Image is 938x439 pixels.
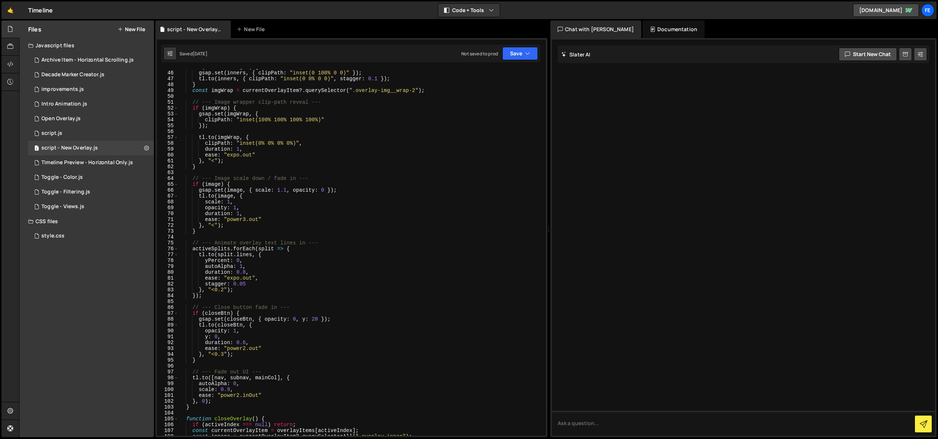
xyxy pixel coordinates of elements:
[157,246,178,252] div: 76
[157,363,178,369] div: 96
[157,99,178,105] div: 51
[28,82,154,97] div: 14823/39056.js
[157,105,178,111] div: 52
[41,115,81,122] div: Open Overlay.js
[157,310,178,316] div: 87
[157,217,178,222] div: 71
[41,203,84,210] div: Toggle - Views.js
[157,222,178,228] div: 72
[157,269,178,275] div: 80
[157,357,178,363] div: 95
[157,346,178,351] div: 93
[41,233,64,239] div: style.css
[157,164,178,170] div: 62
[157,293,178,299] div: 84
[157,234,178,240] div: 74
[41,86,84,93] div: improvements.js
[193,51,207,57] div: [DATE]
[157,181,178,187] div: 65
[28,67,154,82] div: 14823/39169.js
[157,351,178,357] div: 94
[41,189,90,195] div: Toggle - Filtering.js
[167,26,222,33] div: script - New Overlay.js
[28,155,154,170] div: 14823/39168.js
[28,6,53,15] div: Timeline
[28,25,41,33] h2: Files
[157,322,178,328] div: 89
[157,205,178,211] div: 69
[157,381,178,387] div: 99
[853,4,919,17] a: [DOMAIN_NAME]
[157,334,178,340] div: 91
[41,57,134,63] div: Archive Item - Horizontal Scrolling.js
[41,130,62,137] div: script.js
[28,185,154,199] div: 14823/39172.js
[157,228,178,234] div: 73
[461,51,498,57] div: Not saved to prod
[157,305,178,310] div: 86
[157,416,178,422] div: 105
[157,193,178,199] div: 67
[438,4,500,17] button: Code + Tools
[157,340,178,346] div: 92
[180,51,207,57] div: Saved
[157,281,178,287] div: 82
[28,97,154,111] div: 14823/39175.js
[157,70,178,76] div: 46
[157,287,178,293] div: 83
[157,82,178,88] div: 48
[157,316,178,322] div: 88
[157,158,178,164] div: 61
[157,176,178,181] div: 64
[502,47,538,60] button: Save
[157,410,178,416] div: 104
[157,252,178,258] div: 77
[157,117,178,123] div: 54
[157,422,178,428] div: 106
[41,145,98,151] div: script - New Overlay.js
[157,428,178,434] div: 107
[157,398,178,404] div: 102
[157,146,178,152] div: 59
[157,392,178,398] div: 101
[157,258,178,263] div: 78
[157,404,178,410] div: 103
[157,369,178,375] div: 97
[41,71,104,78] div: Decade Marker Creator.js
[157,93,178,99] div: 50
[157,76,178,82] div: 47
[41,174,83,181] div: Toggle - Color.js
[157,387,178,392] div: 100
[157,199,178,205] div: 68
[41,159,133,166] div: Timeline Preview - Horizontal Only.js
[118,26,145,32] button: New File
[561,51,591,58] h2: Slater AI
[157,328,178,334] div: 90
[41,101,87,107] div: Intro Animation.js
[28,126,154,141] div: 14823/38461.js
[157,123,178,129] div: 55
[28,141,154,155] div: 14823/46584.js
[19,38,154,53] div: Javascript files
[550,21,641,38] div: Chat with [PERSON_NAME]
[157,88,178,93] div: 49
[157,111,178,117] div: 53
[157,152,178,158] div: 60
[157,170,178,176] div: 63
[157,263,178,269] div: 79
[157,375,178,381] div: 98
[921,4,934,17] a: Fe
[237,26,267,33] div: New File
[28,170,154,185] div: 14823/39171.js
[1,1,19,19] a: 🤙
[157,240,178,246] div: 75
[28,229,154,243] div: 14823/38467.css
[157,211,178,217] div: 70
[157,187,178,193] div: 66
[28,199,154,214] div: 14823/39170.js
[34,146,39,152] span: 1
[839,48,897,61] button: Start new chat
[157,129,178,134] div: 56
[643,21,705,38] div: Documentation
